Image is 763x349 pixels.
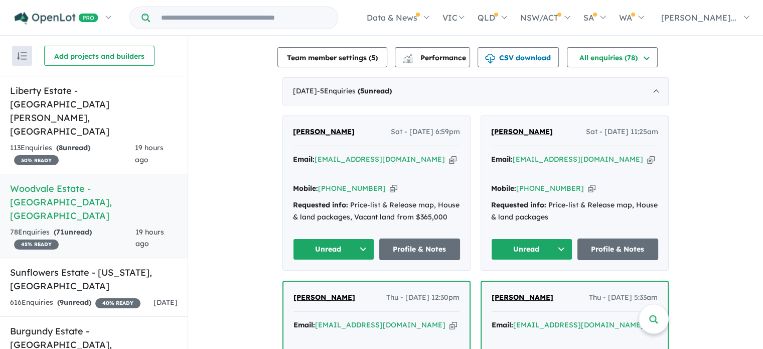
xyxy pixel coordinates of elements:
button: Performance [395,47,470,67]
span: 19 hours ago [135,143,164,164]
strong: Email: [491,155,513,164]
span: [PERSON_NAME] [293,293,355,302]
a: [PERSON_NAME] [492,292,553,304]
h5: Woodvale Estate - [GEOGRAPHIC_DATA] , [GEOGRAPHIC_DATA] [10,182,178,222]
span: [PERSON_NAME]... [661,13,736,23]
button: Copy [647,154,655,165]
span: 5 [371,53,375,62]
div: Price-list & Release map, House & land packages, Vacant land from $365,000 [293,199,460,223]
strong: Email: [293,320,315,329]
strong: Mobile: [491,184,516,193]
img: sort.svg [17,52,27,60]
img: bar-chart.svg [403,57,413,63]
button: Unread [293,239,374,260]
button: Add projects and builders [44,46,155,66]
button: CSV download [478,47,559,67]
a: [PHONE_NUMBER] [516,184,584,193]
div: [DATE] [282,77,669,105]
span: 71 [56,227,64,237]
span: 19 hours ago [135,227,164,249]
span: [PERSON_NAME] [492,293,553,302]
span: [DATE] [154,298,178,307]
a: [EMAIL_ADDRESS][DOMAIN_NAME] [315,155,445,164]
span: Performance [404,53,466,62]
strong: Requested info: [293,200,348,209]
button: Copy [449,320,457,330]
div: 113 Enquir ies [10,142,135,166]
strong: ( unread) [54,227,92,237]
strong: Email: [293,155,315,164]
button: Unread [491,239,572,260]
strong: ( unread) [57,298,91,307]
a: [EMAIL_ADDRESS][DOMAIN_NAME] [315,320,445,329]
span: 9 [60,298,64,307]
span: Thu - [DATE] 12:30pm [386,292,460,304]
span: [PERSON_NAME] [491,127,553,136]
button: Copy [390,183,397,194]
span: 30 % READY [14,155,59,165]
div: 78 Enquir ies [10,226,135,251]
span: Sat - [DATE] 11:25am [586,126,658,138]
img: line-chart.svg [403,54,412,59]
strong: Email: [492,320,513,329]
img: Openlot PRO Logo White [15,12,98,25]
span: 8 [59,143,63,152]
span: Thu - [DATE] 5:33am [589,292,658,304]
span: 45 % READY [14,240,59,250]
button: Copy [449,154,456,165]
strong: ( unread) [358,86,392,95]
div: Price-list & Release map, House & land packages [491,199,658,223]
strong: Requested info: [491,200,546,209]
img: download icon [485,54,495,64]
a: [PERSON_NAME] [293,292,355,304]
a: Profile & Notes [577,239,659,260]
strong: Mobile: [293,184,318,193]
h5: Liberty Estate - [GEOGRAPHIC_DATA][PERSON_NAME] , [GEOGRAPHIC_DATA] [10,84,178,138]
button: Copy [588,183,595,194]
a: [PERSON_NAME] [491,126,553,138]
a: [EMAIL_ADDRESS][DOMAIN_NAME] [513,155,643,164]
span: Sat - [DATE] 6:59pm [391,126,460,138]
a: [PERSON_NAME] [293,126,355,138]
a: [EMAIL_ADDRESS][DOMAIN_NAME] [513,320,644,329]
a: Profile & Notes [379,239,461,260]
button: Team member settings (5) [277,47,387,67]
span: 5 [360,86,364,95]
input: Try estate name, suburb, builder or developer [152,7,336,29]
span: - 5 Enquir ies [317,86,392,95]
button: All enquiries (78) [567,47,658,67]
h5: Sunflowers Estate - [US_STATE] , [GEOGRAPHIC_DATA] [10,266,178,293]
a: [PHONE_NUMBER] [318,184,386,193]
strong: ( unread) [56,143,90,152]
div: 616 Enquir ies [10,297,140,309]
span: [PERSON_NAME] [293,127,355,136]
span: 40 % READY [95,298,140,308]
